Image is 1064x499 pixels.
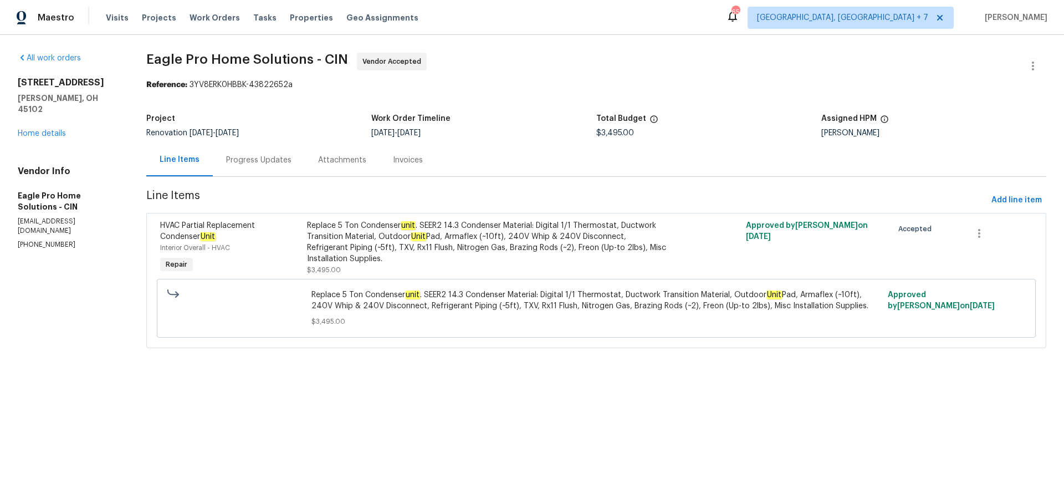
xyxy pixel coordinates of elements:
[290,12,333,23] span: Properties
[362,56,426,67] span: Vendor Accepted
[146,190,987,211] span: Line Items
[757,12,928,23] span: [GEOGRAPHIC_DATA], [GEOGRAPHIC_DATA] + 7
[226,155,291,166] div: Progress Updates
[190,12,240,23] span: Work Orders
[160,222,255,241] span: HVAC Partial Replacement Condenser
[160,154,199,165] div: Line Items
[18,77,120,88] h2: [STREET_ADDRESS]
[991,194,1042,207] span: Add line item
[411,232,426,241] em: Unit
[106,12,129,23] span: Visits
[216,129,239,137] span: [DATE]
[393,155,423,166] div: Invoices
[18,54,81,62] a: All work orders
[146,129,239,137] span: Renovation
[880,115,889,129] span: The hpm assigned to this work order.
[987,190,1046,211] button: Add line item
[649,115,658,129] span: The total cost of line items that have been proposed by Opendoor. This sum includes line items th...
[38,12,74,23] span: Maestro
[161,259,192,270] span: Repair
[980,12,1047,23] span: [PERSON_NAME]
[346,12,418,23] span: Geo Assignments
[190,129,239,137] span: -
[898,223,936,235] span: Accepted
[311,289,881,312] span: Replace 5 Ton Condenser . SEER2 14.3 Condenser Material: Digital 1/1 Thermostat, Ductwork Transit...
[970,302,995,310] span: [DATE]
[766,291,782,299] em: Unit
[311,316,881,327] span: $3,495.00
[18,240,120,249] p: [PHONE_NUMBER]
[371,129,421,137] span: -
[18,93,120,115] h5: [PERSON_NAME], OH 45102
[200,232,216,241] em: Unit
[746,233,771,241] span: [DATE]
[888,291,995,310] span: Approved by [PERSON_NAME] on
[146,81,187,89] b: Reference:
[371,115,451,123] h5: Work Order Timeline
[18,166,120,177] h4: Vendor Info
[160,245,230,251] span: Interior Overall - HVAC
[18,217,120,236] p: [EMAIL_ADDRESS][DOMAIN_NAME]
[401,221,416,230] em: unit
[18,190,120,212] h5: Eagle Pro Home Solutions - CIN
[307,220,667,264] div: Replace 5 Ton Condenser . SEER2 14.3 Condenser Material: Digital 1/1 Thermostat, Ductwork Transit...
[253,14,277,22] span: Tasks
[731,7,739,18] div: 65
[146,79,1046,90] div: 3YV8ERK0HBBK-43822652a
[142,12,176,23] span: Projects
[746,222,868,241] span: Approved by [PERSON_NAME] on
[596,129,634,137] span: $3,495.00
[405,291,420,299] em: unit
[146,115,175,123] h5: Project
[146,53,348,66] span: Eagle Pro Home Solutions - CIN
[307,267,341,273] span: $3,495.00
[318,155,366,166] div: Attachments
[397,129,421,137] span: [DATE]
[821,115,877,123] h5: Assigned HPM
[596,115,646,123] h5: Total Budget
[371,129,395,137] span: [DATE]
[821,129,1046,137] div: [PERSON_NAME]
[190,129,213,137] span: [DATE]
[18,130,66,138] a: Home details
